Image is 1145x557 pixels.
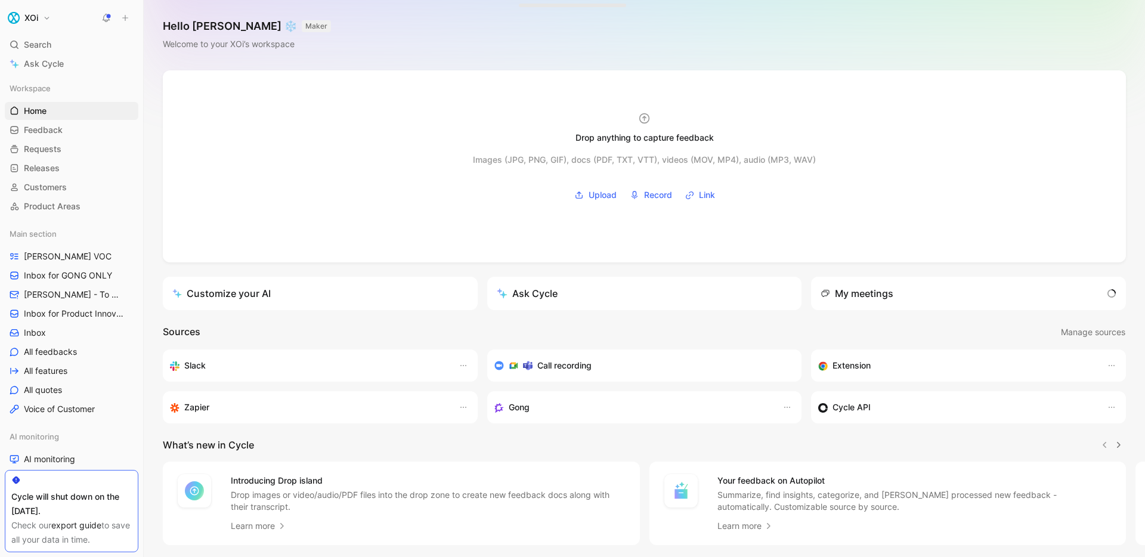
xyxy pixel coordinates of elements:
[589,188,617,202] span: Upload
[163,37,331,51] div: Welcome to your XOi’s workspace
[24,124,63,136] span: Feedback
[231,519,287,533] a: Learn more
[494,358,785,373] div: Record & transcribe meetings from Zoom, Meet & Teams.
[5,324,138,342] a: Inbox
[5,197,138,215] a: Product Areas
[5,36,138,54] div: Search
[818,358,1095,373] div: Capture feedback from anywhere on the web
[10,431,59,442] span: AI monitoring
[5,247,138,265] a: [PERSON_NAME] VOC
[24,38,51,52] span: Search
[24,250,112,262] span: [PERSON_NAME] VOC
[163,438,254,452] h2: What’s new in Cycle
[24,270,112,281] span: Inbox for GONG ONLY
[570,186,621,204] button: Upload
[5,178,138,196] a: Customers
[24,181,67,193] span: Customers
[717,489,1112,513] p: Summarize, find insights, categorize, and [PERSON_NAME] processed new feedback - automatically. C...
[626,186,676,204] button: Record
[818,400,1095,414] div: Sync customers & send feedback from custom sources. Get inspired by our favorite use case
[172,286,271,301] div: Customize your AI
[5,79,138,97] div: Workspace
[11,518,132,547] div: Check our to save all your data in time.
[24,200,81,212] span: Product Areas
[1060,324,1126,340] button: Manage sources
[10,82,51,94] span: Workspace
[833,400,871,414] h3: Cycle API
[163,19,331,33] h1: Hello [PERSON_NAME] ❄️
[494,400,771,414] div: Capture feedback from your incoming calls
[5,225,138,418] div: Main section[PERSON_NAME] VOCInbox for GONG ONLY[PERSON_NAME] - To ProcessInbox for Product Innov...
[5,140,138,158] a: Requests
[5,102,138,120] a: Home
[24,453,75,465] span: AI monitoring
[5,305,138,323] a: Inbox for Product Innovation Product Area
[497,286,558,301] div: Ask Cycle
[5,286,138,304] a: [PERSON_NAME] - To Process
[5,400,138,418] a: Voice of Customer
[5,225,138,243] div: Main section
[473,153,816,167] div: Images (JPG, PNG, GIF), docs (PDF, TXT, VTT), videos (MOV, MP4), audio (MP3, WAV)
[24,105,47,117] span: Home
[487,277,802,310] button: Ask Cycle
[5,362,138,380] a: All features
[1061,325,1125,339] span: Manage sources
[509,400,530,414] h3: Gong
[24,403,95,415] span: Voice of Customer
[821,286,893,301] div: My meetings
[11,490,132,518] div: Cycle will shut down on the [DATE].
[184,400,209,414] h3: Zapier
[833,358,871,373] h3: Extension
[24,57,64,71] span: Ask Cycle
[10,228,57,240] span: Main section
[717,474,1112,488] h4: Your feedback on Autopilot
[5,10,54,26] button: XOiXOi
[8,12,20,24] img: XOi
[681,186,719,204] button: Link
[24,365,67,377] span: All features
[537,358,592,373] h3: Call recording
[644,188,672,202] span: Record
[170,358,447,373] div: Sync your customers, send feedback and get updates in Slack
[24,143,61,155] span: Requests
[163,324,200,340] h2: Sources
[231,474,626,488] h4: Introducing Drop island
[5,267,138,284] a: Inbox for GONG ONLY
[24,289,123,301] span: [PERSON_NAME] - To Process
[170,400,447,414] div: Capture feedback from thousands of sources with Zapier (survey results, recordings, sheets, etc).
[5,428,138,525] div: AI monitoringAI monitoringQuotes to linkQuotes to verifyRequests to verify
[51,520,101,530] a: export guide
[5,343,138,361] a: All feedbacks
[24,308,126,320] span: Inbox for Product Innovation Product Area
[24,13,38,23] h1: XOi
[5,428,138,445] div: AI monitoring
[717,519,773,533] a: Learn more
[5,121,138,139] a: Feedback
[184,358,206,373] h3: Slack
[5,381,138,399] a: All quotes
[699,188,715,202] span: Link
[5,55,138,73] a: Ask Cycle
[24,384,62,396] span: All quotes
[231,489,626,513] p: Drop images or video/audio/PDF files into the drop zone to create new feedback docs along with th...
[163,277,478,310] a: Customize your AI
[5,159,138,177] a: Releases
[302,20,331,32] button: MAKER
[24,346,77,358] span: All feedbacks
[5,450,138,468] a: AI monitoring
[575,131,714,145] div: Drop anything to capture feedback
[24,327,46,339] span: Inbox
[24,162,60,174] span: Releases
